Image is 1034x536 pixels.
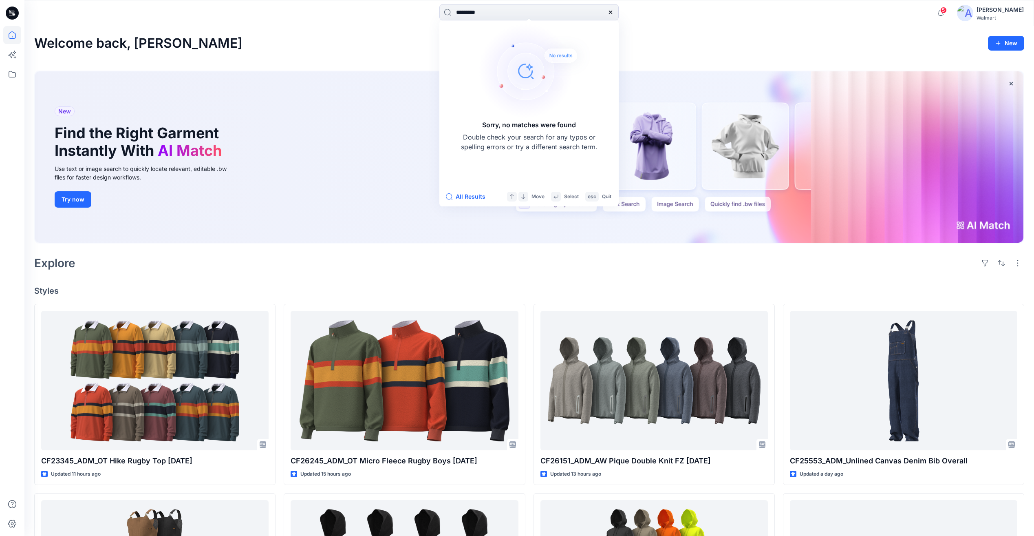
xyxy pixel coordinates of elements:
button: All Results [446,192,491,202]
p: esc [588,193,596,201]
p: Move [531,193,545,201]
p: CF26245_ADM_OT Micro Fleece Rugby Boys [DATE] [291,455,518,467]
button: Try now [55,191,91,208]
img: Sorry, no matches were found [478,22,593,120]
p: Quit [602,193,611,201]
h1: Find the Right Garment Instantly With [55,124,226,159]
button: New [988,36,1024,51]
p: Updated 15 hours ago [300,470,351,478]
p: Updated a day ago [800,470,843,478]
p: Select [564,193,579,201]
p: Double check your search for any typos or spelling errors or try a different search term. [460,132,598,152]
p: Updated 11 hours ago [51,470,101,478]
h4: Styles [34,286,1024,296]
div: Use text or image search to quickly locate relevant, editable .bw files for faster design workflows. [55,164,238,182]
div: [PERSON_NAME] [977,5,1024,15]
p: Updated 13 hours ago [550,470,601,478]
a: CF25553_ADM_Unlined Canvas Denim Bib Overall [790,311,1017,450]
p: CF26151_ADM_AW Pique Double Knit FZ [DATE] [540,455,768,467]
p: CF25553_ADM_Unlined Canvas Denim Bib Overall [790,455,1017,467]
a: CF26151_ADM_AW Pique Double Knit FZ 05OCT25 [540,311,768,450]
span: 5 [940,7,947,13]
h5: Sorry, no matches were found [482,120,576,130]
h2: Explore [34,257,75,270]
p: CF23345_ADM_OT Hike Rugby Top [DATE] [41,455,269,467]
div: Walmart [977,15,1024,21]
span: New [58,106,71,116]
span: AI Match [158,142,222,159]
h2: Welcome back, [PERSON_NAME] [34,36,243,51]
a: CF23345_ADM_OT Hike Rugby Top 29SEP25 [41,311,269,450]
a: CF26245_ADM_OT Micro Fleece Rugby Boys 25SEP25 [291,311,518,450]
img: avatar [957,5,973,21]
